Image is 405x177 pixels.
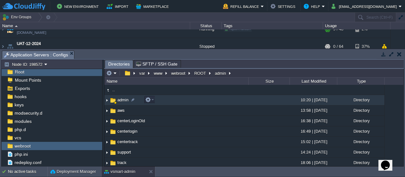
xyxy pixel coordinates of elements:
[13,151,29,157] a: php.ini
[190,38,222,55] div: Stopped
[13,102,25,108] a: keys
[2,13,34,22] button: Env Groups
[13,110,43,116] a: modsecurity.d
[290,126,337,136] div: 16:49 | [DATE]
[290,78,337,85] div: Last Modified
[109,149,116,156] img: AMDAwAAAACH5BAEAAAAALAAAAAABAAEAAAICRAEAOw==
[153,70,164,76] button: www
[290,105,337,115] div: 13:58 | [DATE]
[4,61,44,67] button: Node ID: 198572
[107,3,130,10] button: Import
[109,118,116,125] img: AMDAwAAAACH5BAEAAAAALAAAAAABAAEAAAICRAEAOw==
[0,38,5,55] img: AMDAwAAAACH5BAEAAAAALAAAAAABAAEAAAICRAEAOw==
[104,168,135,175] button: vsmart-admin
[14,77,42,83] a: Mount Points
[222,22,323,29] div: Tags
[378,152,399,171] iframe: chat widget
[116,97,129,103] span: admin
[337,147,384,157] div: Directory
[337,116,384,126] div: Directory
[116,129,138,134] a: centerlogin
[104,116,109,126] img: AMDAwAAAACH5BAEAAAAALAAAAAABAAEAAAICRAEAOw==
[109,97,116,104] img: AMDAwAAAACH5BAEAAAAALAAAAAABAAEAAAICRAEAOw==
[109,160,116,167] img: AMDAwAAAACH5BAEAAAAALAAAAAABAAEAAAICRAEAOw==
[104,137,109,147] img: AMDAwAAAACH5BAEAAAAALAAAAAABAAEAAAICRAEAOw==
[290,158,337,168] div: 18:06 | [DATE]
[14,85,31,91] a: Exports
[190,22,221,29] div: Status
[104,106,109,116] img: AMDAwAAAACH5BAEAAAAALAAAAAABAAEAAAICRAEAOw==
[17,29,46,36] a: [DOMAIN_NAME]
[4,51,68,59] span: Application Servers : Configs
[104,69,403,78] input: Click to enter the path
[104,148,109,157] img: AMDAwAAAACH5BAEAAAAALAAAAAABAAEAAAICRAEAOw==
[1,22,190,29] div: Name
[214,70,227,76] button: admin
[290,137,337,147] div: 15:02 | [DATE]
[13,135,22,141] a: vcs
[109,139,116,146] img: AMDAwAAAACH5BAEAAAAALAAAAAABAAEAAAICRAEAOw==
[138,70,146,76] button: var
[116,160,128,165] a: track
[13,94,28,99] a: hooks
[6,38,15,55] img: AMDAwAAAACH5BAEAAAAALAAAAAABAAEAAAICRAEAOw==
[337,137,384,147] div: Directory
[15,25,18,27] img: AMDAwAAAACH5BAEAAAAALAAAAAABAAEAAAICRAEAOw==
[14,69,25,75] a: Root
[13,143,32,149] a: webroot
[136,3,171,10] button: Marketplace
[333,38,343,55] div: 0 / 64
[13,160,42,165] a: redeploy.conf
[109,128,116,135] img: AMDAwAAAACH5BAEAAAAALAAAAAABAAEAAAICRAEAOw==
[116,139,139,144] a: centertrack
[17,41,41,47] a: UAT-12-2024
[323,22,390,29] div: Usage
[109,107,116,114] img: AMDAwAAAACH5BAEAAAAALAAAAAABAAEAAAICRAEAOw==
[337,126,384,136] div: Directory
[111,87,116,92] a: ..
[17,47,46,53] a: [DOMAIN_NAME]
[104,87,111,94] img: AMDAwAAAACH5BAEAAAAALAAAAAABAAEAAAICRAEAOw==
[338,78,384,85] div: Type
[116,118,146,123] a: centerLoginOld
[116,108,126,113] a: aws
[8,167,47,177] div: No active tasks
[337,105,384,115] div: Directory
[290,95,337,105] div: 10:20 | [DATE]
[136,60,178,68] span: SFTP / SSH Gate
[116,149,132,155] a: support
[105,78,248,85] div: Name
[13,118,33,124] a: modules
[108,60,130,68] span: Directories
[223,3,261,10] button: Refill Balance
[290,116,337,126] div: 16:38 | [DATE]
[2,3,45,10] img: CloudJiffy
[249,78,290,85] div: Size
[170,70,187,76] button: webroot
[13,127,27,132] a: php.d
[304,3,322,10] button: Help
[337,95,384,105] div: Directory
[332,3,399,10] button: [EMAIL_ADDRESS][DOMAIN_NAME]
[104,127,109,136] img: AMDAwAAAACH5BAEAAAAALAAAAAABAAEAAAICRAEAOw==
[290,147,337,157] div: 14:24 | [DATE]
